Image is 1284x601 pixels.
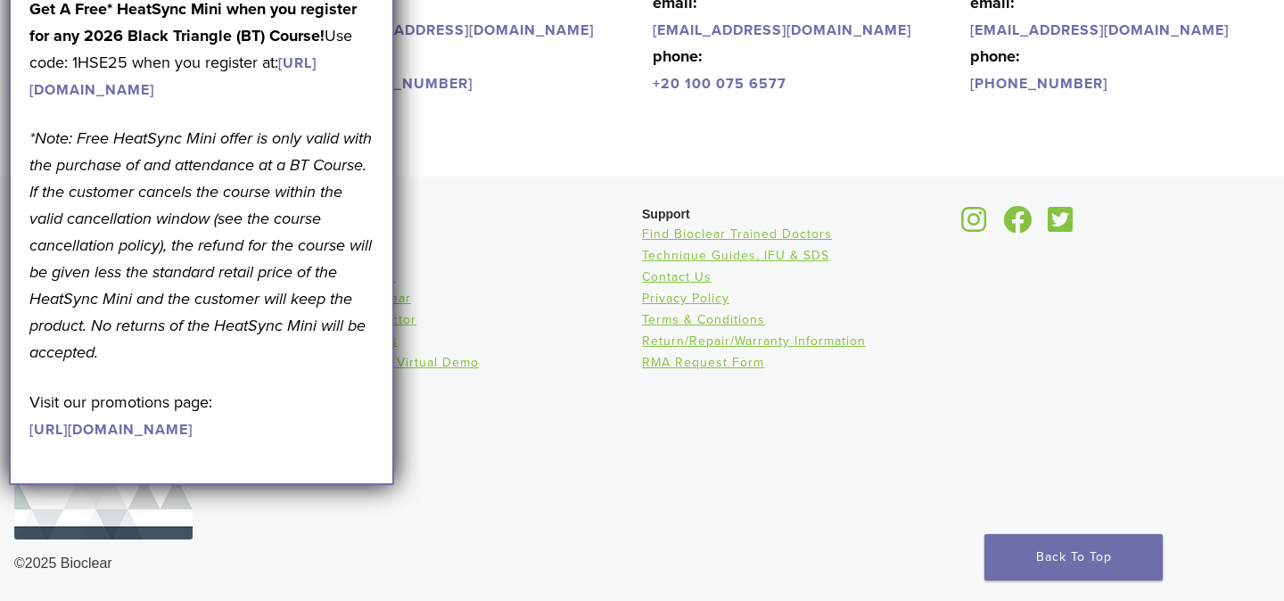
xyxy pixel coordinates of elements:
a: RMA Request Form [642,355,764,370]
a: [URL][DOMAIN_NAME] [29,54,317,99]
a: Request a Virtual Demo [328,355,479,370]
a: [EMAIL_ADDRESS][DOMAIN_NAME] [335,21,594,39]
a: Contact Us [642,269,712,284]
a: Terms & Conditions [642,312,765,327]
a: Technique Guides, IFU & SDS [642,248,829,263]
div: ©2025 Bioclear [14,553,1270,574]
a: + [653,75,661,93]
a: Back To Top [984,534,1163,580]
a: 20 100 075 6577 [661,75,786,93]
a: Privacy Policy [642,291,729,306]
p: Visit our promotions page: [29,389,374,442]
a: Bioclear [1041,217,1079,235]
span: Support [642,207,690,221]
a: [EMAIL_ADDRESS][DOMAIN_NAME] [653,21,911,39]
a: Return/Repair/Warranty Information [642,333,866,349]
a: Bioclear [956,217,993,235]
a: [PHONE_NUMBER] [335,75,473,93]
a: Bioclear [997,217,1038,235]
a: Find Bioclear Trained Doctors [642,226,832,242]
a: [EMAIL_ADDRESS][DOMAIN_NAME] [970,21,1229,39]
a: [URL][DOMAIN_NAME] [29,421,193,439]
a: [PHONE_NUMBER] [970,75,1107,93]
strong: phone: [653,46,703,66]
em: *Note: Free HeatSync Mini offer is only valid with the purchase of and attendance at a BT Course.... [29,128,372,362]
strong: phone: [970,46,1020,66]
